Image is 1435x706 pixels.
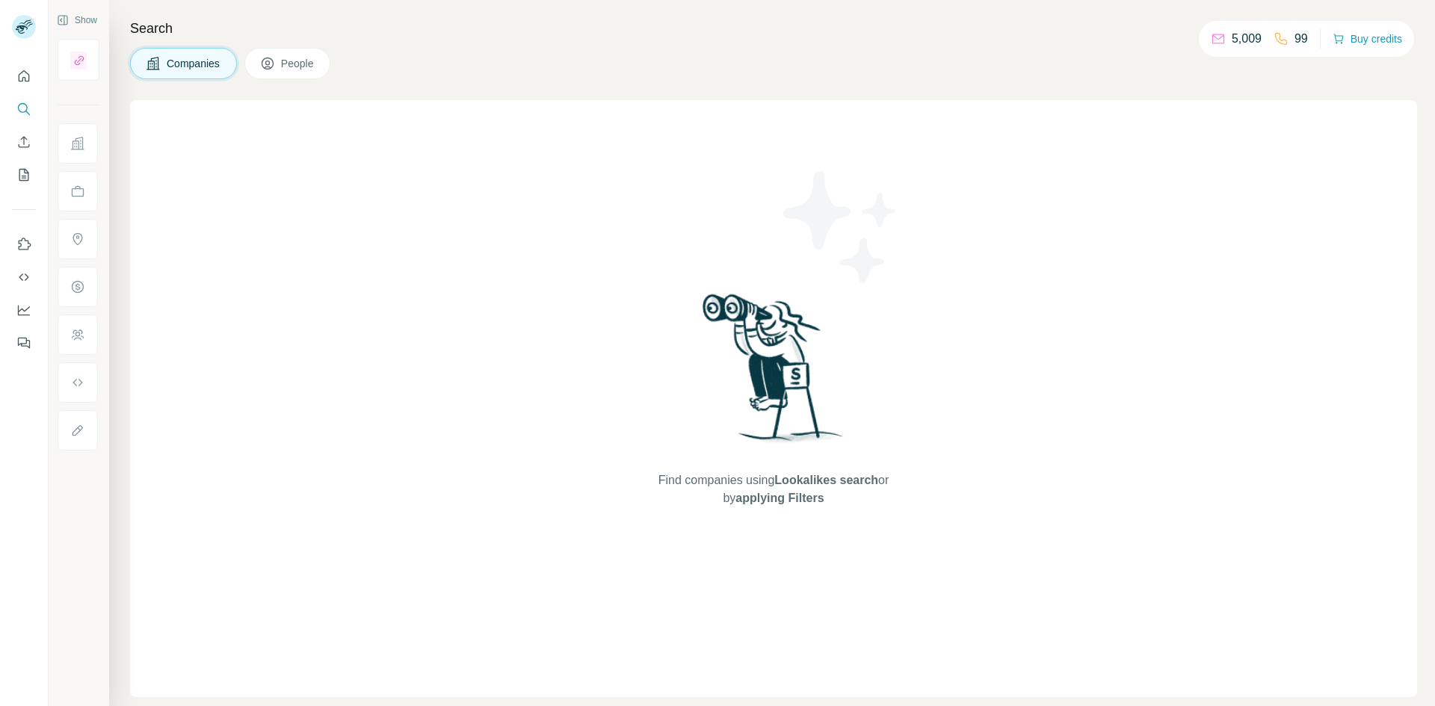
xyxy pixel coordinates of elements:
[774,160,908,294] img: Surfe Illustration - Stars
[1232,30,1262,48] p: 5,009
[46,9,108,31] button: Show
[12,231,36,258] button: Use Surfe on LinkedIn
[12,297,36,323] button: Dashboard
[12,329,36,356] button: Feedback
[12,63,36,90] button: Quick start
[167,56,221,71] span: Companies
[774,474,878,486] span: Lookalikes search
[1333,28,1402,49] button: Buy credits
[281,56,315,71] span: People
[654,471,893,507] span: Find companies using or by
[735,492,824,504] span: applying Filters
[1294,30,1308,48] p: 99
[12,161,36,188] button: My lists
[12,96,36,123] button: Search
[12,264,36,291] button: Use Surfe API
[696,290,851,456] img: Surfe Illustration - Woman searching with binoculars
[12,128,36,155] button: Enrich CSV
[130,18,1417,39] h4: Search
